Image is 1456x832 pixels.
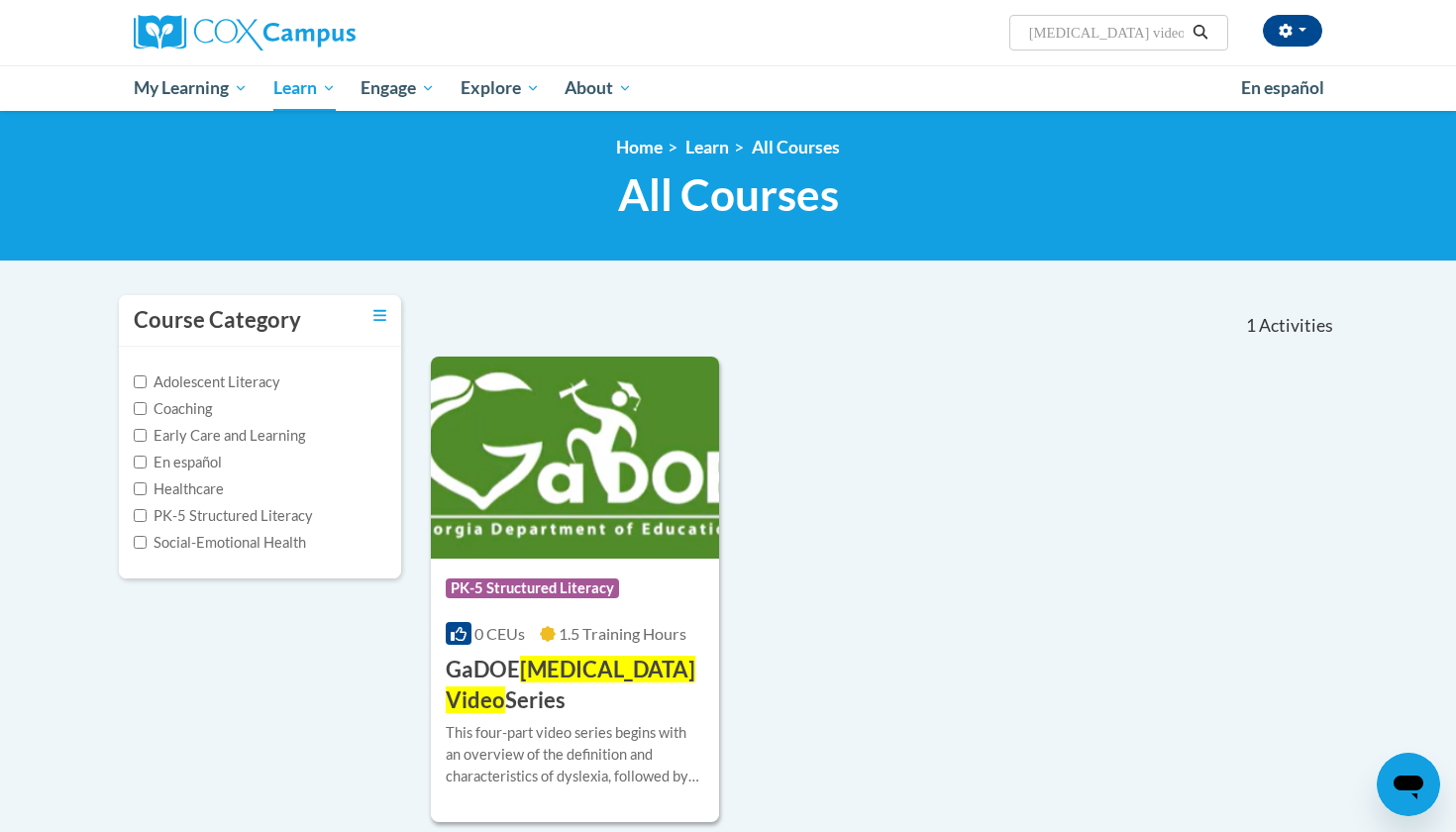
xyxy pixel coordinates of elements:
input: Checkbox for Options [134,402,147,415]
img: Cox Campus [134,15,356,51]
input: Checkbox for Options [134,509,147,522]
a: Course LogoPK-5 Structured Literacy0 CEUs1.5 Training Hours GaDOE[MEDICAL_DATA] VideoSeriesThis f... [431,357,719,822]
input: Checkbox for Options [134,482,147,495]
label: PK-5 Structured Literacy [134,505,313,527]
button: Account Settings [1263,15,1322,47]
label: Adolescent Literacy [134,371,280,393]
label: Coaching [134,398,212,420]
input: Checkbox for Options [134,429,147,442]
h3: GaDOE Series [446,655,704,716]
a: En español [1228,67,1337,109]
a: My Learning [121,65,260,111]
input: Checkbox for Options [134,375,147,388]
label: Healthcare [134,478,224,500]
span: [MEDICAL_DATA] Video [446,656,695,713]
label: En español [134,452,222,473]
span: 0 CEUs [474,624,525,643]
button: Search [1186,21,1215,45]
a: Home [616,137,663,157]
label: Social-Emotional Health [134,532,306,554]
a: All Courses [752,137,840,157]
a: Cox Campus [134,15,510,51]
span: En español [1241,77,1324,98]
img: Course Logo [431,357,719,559]
a: About [553,65,646,111]
input: Checkbox for Options [134,536,147,549]
a: Toggle collapse [373,305,386,327]
span: Learn [273,76,336,100]
span: Explore [461,76,540,100]
span: Activities [1259,315,1333,337]
label: Early Care and Learning [134,425,305,447]
span: My Learning [134,76,248,100]
span: 1 [1246,315,1256,337]
span: About [565,76,632,100]
span: All Courses [618,168,839,221]
div: Main menu [104,65,1352,111]
span: Engage [361,76,435,100]
h3: Course Category [134,305,301,336]
span: PK-5 Structured Literacy [446,578,619,598]
a: Learn [260,65,349,111]
a: Explore [448,65,553,111]
input: Search Courses [1027,21,1186,45]
input: Checkbox for Options [134,456,147,468]
a: Learn [685,137,729,157]
a: Engage [348,65,448,111]
div: This four-part video series begins with an overview of the definition and characteristics of dysl... [446,722,704,787]
iframe: Button to launch messaging window [1377,753,1440,816]
span: 1.5 Training Hours [559,624,686,643]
